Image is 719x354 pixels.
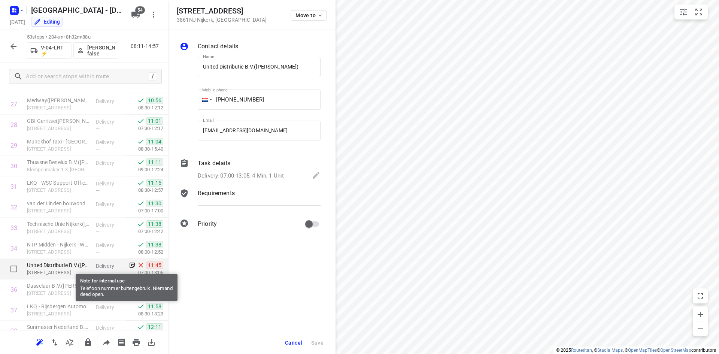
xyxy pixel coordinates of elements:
svg: Edit [312,171,321,180]
span: • [81,34,82,40]
span: Cancel [285,340,302,346]
svg: Done [137,220,145,228]
p: Task details [198,159,230,168]
button: Lock route [81,335,95,350]
p: Delivery [96,242,124,249]
h5: [STREET_ADDRESS] [177,7,267,15]
p: Medway([PERSON_NAME]) [27,97,90,104]
span: 10:56 [146,97,163,104]
span: Select [6,261,21,276]
p: 3861NJ Nijkerk , [GEOGRAPHIC_DATA] [177,17,267,23]
div: 27 [10,101,17,108]
p: 07:00-12:42 [126,228,163,235]
p: [STREET_ADDRESS] [27,187,90,194]
p: Gezellenstraat 21, Nijkerk [27,310,90,318]
span: Move to [295,12,323,18]
svg: Done [137,200,145,207]
span: — [96,146,100,152]
p: 08:00-12:52 [126,248,163,256]
span: Reverse route [47,338,62,345]
p: Delivery [96,159,124,167]
p: Galvanistraat 32 - 34, Nijkerk [27,269,90,276]
div: 28 [10,121,17,128]
p: Delivery [96,118,124,125]
p: United Distributie B.V.(Suzanne Lettink) [27,261,90,269]
a: Routetitan [571,348,592,353]
p: NTP Midden - Nijkerk - Watergoorweg(Jacqueline Souman) [27,241,90,248]
div: small contained button group [674,4,708,19]
p: Klompenmaker 1-3, Nijkerk [27,166,90,173]
button: [PERSON_NAME] false [73,42,118,59]
h5: Project date [7,18,28,26]
svg: Done [137,303,145,310]
div: Contact details [180,42,321,52]
p: Dasselaar B.V.(Eric van der Stelt) [27,282,90,290]
span: 11:30 [146,200,163,207]
div: / [149,72,157,81]
span: — [96,311,100,317]
p: [STREET_ADDRESS] [27,104,90,112]
li: © 2025 , © , © © contributors [556,348,716,353]
svg: Done [137,158,145,166]
p: Delivery [96,97,124,105]
div: Editing [34,18,60,25]
p: 07:30-12:17 [126,125,163,132]
span: 11:58 [146,303,163,310]
p: Delivery [96,200,124,208]
p: Galvanistraat 44, Nijkerk [27,290,90,297]
span: 11:04 [146,138,163,145]
div: 33 [10,224,17,232]
div: 36 [10,286,17,293]
span: 88u [82,34,90,40]
span: 11:01 [146,117,163,125]
p: Delivery, 07:00-13:05, 4 Min, 1 Unit [198,172,284,180]
a: OpenMapTiles [628,348,657,353]
span: — [96,126,100,131]
div: 32 [10,204,17,211]
p: 53 stops • 204km • 8h32m [27,34,118,41]
span: — [96,229,100,235]
span: Download route [144,338,159,345]
p: Priority [198,220,217,229]
span: Print shipping labels [114,338,129,345]
p: Watergoorweg 87a, Nijkerk [27,248,90,256]
input: Add or search stops within route [26,71,149,82]
span: — [96,167,100,173]
svg: Done [137,97,145,104]
p: 09:00-12:24 [126,166,163,173]
p: Delivery [96,283,124,290]
label: Mobile phone [202,88,228,92]
p: 07:00-17:00 [126,207,163,215]
span: 12:11 [146,323,163,331]
p: [STREET_ADDRESS] [27,228,90,235]
p: Technische Unie Nijkerk(Alex van der Nol) [27,220,90,228]
span: — [96,188,100,193]
input: 1 (702) 123-4567 [198,90,321,110]
p: Daan Mulder false [87,45,115,57]
svg: Skipped [137,261,145,269]
p: Contact details [198,42,238,51]
svg: Done [137,323,145,331]
span: Reoptimize route [32,338,47,345]
span: Print route [129,338,144,345]
span: 11:15 [146,179,163,187]
span: — [96,208,100,214]
p: 08:30-12:12 [126,104,163,112]
p: Watergoorweg 31a, Nijkerk [27,125,90,132]
button: Move to [291,10,327,21]
button: Cancel [282,336,305,350]
svg: Done [137,179,145,187]
span: 11:48 [146,282,163,290]
p: 08:30-12:57 [126,187,163,194]
button: 54 [128,7,143,22]
button: V-04-LRT ⚡ [27,42,72,59]
p: Delivery [96,180,124,187]
div: 38 [10,327,17,335]
p: Requirements [198,189,235,198]
p: Watergoorweg 108J, Nijkerk [27,207,90,215]
p: 08:30-13:23 [126,310,163,318]
svg: Done [137,241,145,248]
span: 11:38 [146,220,163,228]
span: — [96,291,100,296]
p: Delivery [96,324,124,332]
